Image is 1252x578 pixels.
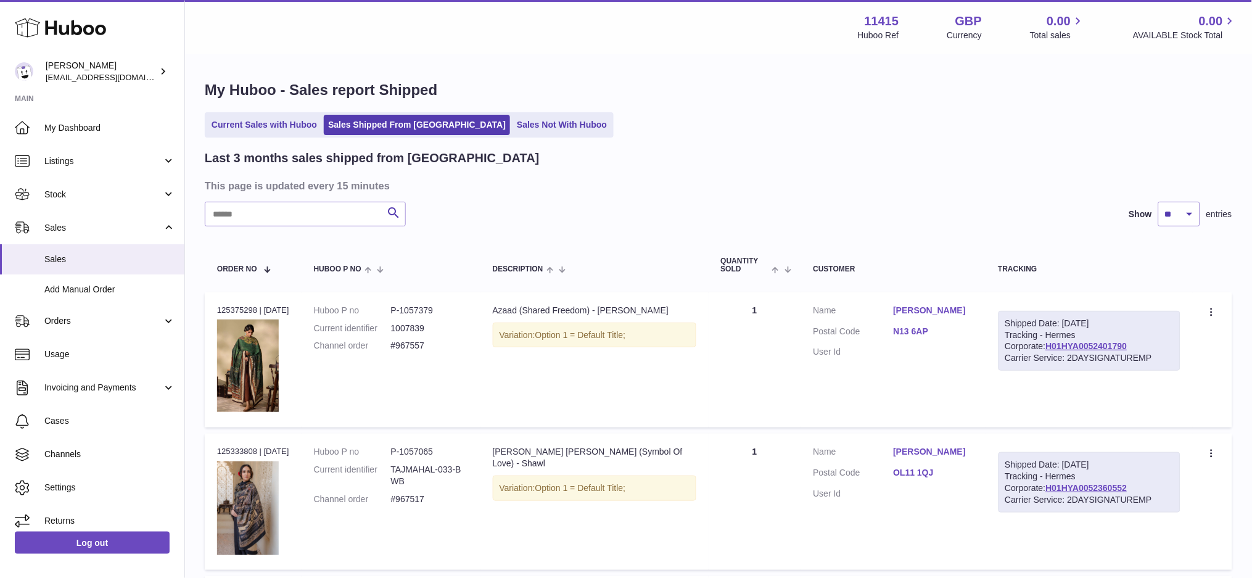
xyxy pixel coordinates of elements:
[813,446,894,461] dt: Name
[205,150,540,167] h2: Last 3 months sales shipped from [GEOGRAPHIC_DATA]
[44,415,175,427] span: Cases
[44,349,175,360] span: Usage
[15,62,33,81] img: care@shopmanto.uk
[813,265,974,273] div: Customer
[493,323,696,348] div: Variation:
[205,80,1232,100] h1: My Huboo - Sales report Shipped
[721,257,770,273] span: Quantity Sold
[709,434,801,570] td: 1
[44,284,175,295] span: Add Manual Order
[324,115,510,135] a: Sales Shipped From [GEOGRAPHIC_DATA]
[217,305,289,316] div: 125375298 | [DATE]
[999,265,1180,273] div: Tracking
[44,315,162,327] span: Orders
[1005,459,1174,471] div: Shipped Date: [DATE]
[44,448,175,460] span: Channels
[1005,352,1174,364] div: Carrier Service: 2DAYSIGNATUREMP
[46,72,181,82] span: [EMAIL_ADDRESS][DOMAIN_NAME]
[813,488,894,500] dt: User Id
[999,452,1180,513] div: Tracking - Hermes Corporate:
[207,115,321,135] a: Current Sales with Huboo
[217,320,279,412] img: 11_bf46ce06-c9c2-408f-8393-1014ff1562e1.webp
[1005,494,1174,506] div: Carrier Service: 2DAYSIGNATUREMP
[44,222,162,234] span: Sales
[493,446,696,469] div: [PERSON_NAME] [PERSON_NAME] (Symbol Of Love) - Shawl
[813,326,894,341] dt: Postal Code
[314,340,391,352] dt: Channel order
[865,13,899,30] strong: 11415
[947,30,982,41] div: Currency
[1046,483,1127,493] a: H01HYA0052360552
[217,265,257,273] span: Order No
[1199,13,1223,30] span: 0.00
[535,330,626,340] span: Option 1 = Default Title;
[493,305,696,316] div: Azaad (Shared Freedom) - [PERSON_NAME]
[44,189,162,200] span: Stock
[44,254,175,265] span: Sales
[894,446,974,458] a: [PERSON_NAME]
[314,265,361,273] span: Huboo P no
[813,305,894,320] dt: Name
[1133,13,1237,41] a: 0.00 AVAILABLE Stock Total
[391,340,468,352] dd: #967557
[1030,13,1085,41] a: 0.00 Total sales
[513,115,611,135] a: Sales Not With Huboo
[1133,30,1237,41] span: AVAILABLE Stock Total
[217,446,289,457] div: 125333808 | [DATE]
[1129,208,1152,220] label: Show
[894,326,974,337] a: N13 6AP
[1005,318,1174,329] div: Shipped Date: [DATE]
[391,305,468,316] dd: P-1057379
[44,515,175,527] span: Returns
[1046,341,1127,351] a: H01HYA0052401790
[493,476,696,501] div: Variation:
[44,482,175,493] span: Settings
[1030,30,1085,41] span: Total sales
[217,461,279,555] img: 22_4a80b8ee-4058-4096-83e1-cf861377160b.jpg
[535,483,626,493] span: Option 1 = Default Title;
[493,265,543,273] span: Description
[205,179,1229,192] h3: This page is updated every 15 minutes
[999,311,1180,371] div: Tracking - Hermes Corporate:
[391,446,468,458] dd: P-1057065
[894,467,974,479] a: OL11 1QJ
[314,323,391,334] dt: Current identifier
[44,122,175,134] span: My Dashboard
[391,323,468,334] dd: 1007839
[391,493,468,505] dd: #967517
[44,155,162,167] span: Listings
[1206,208,1232,220] span: entries
[46,60,157,83] div: [PERSON_NAME]
[15,532,170,554] a: Log out
[709,292,801,427] td: 1
[813,467,894,482] dt: Postal Code
[858,30,899,41] div: Huboo Ref
[314,464,391,487] dt: Current identifier
[894,305,974,316] a: [PERSON_NAME]
[314,446,391,458] dt: Huboo P no
[955,13,982,30] strong: GBP
[314,305,391,316] dt: Huboo P no
[391,464,468,487] dd: TAJMAHAL-033-BWB
[813,346,894,358] dt: User Id
[314,493,391,505] dt: Channel order
[44,382,162,394] span: Invoicing and Payments
[1047,13,1071,30] span: 0.00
